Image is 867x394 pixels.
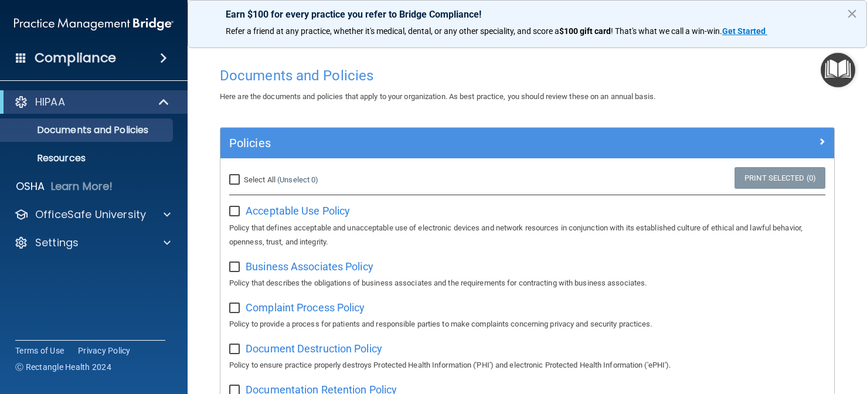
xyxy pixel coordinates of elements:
p: OSHA [16,179,45,193]
p: Settings [35,236,79,250]
span: Select All [244,175,276,184]
p: Learn More! [51,179,113,193]
span: Refer a friend at any practice, whether it's medical, dental, or any other speciality, and score a [226,26,559,36]
p: Earn $100 for every practice you refer to Bridge Compliance! [226,9,829,20]
a: Get Started [722,26,767,36]
a: Privacy Policy [78,345,131,356]
span: Ⓒ Rectangle Health 2024 [15,361,111,373]
button: Close [846,4,858,23]
p: Policy to provide a process for patients and responsible parties to make complaints concerning pr... [229,317,825,331]
input: Select All (Unselect 0) [229,175,243,185]
p: Documents and Policies [8,124,168,136]
span: Business Associates Policy [246,260,373,273]
span: Document Destruction Policy [246,342,382,355]
p: OfficeSafe University [35,208,146,222]
span: Acceptable Use Policy [246,205,350,217]
span: ! That's what we call a win-win. [611,26,722,36]
button: Open Resource Center [821,53,855,87]
strong: Get Started [722,26,766,36]
a: HIPAA [14,95,170,109]
p: Policy that defines acceptable and unacceptable use of electronic devices and network resources i... [229,221,825,249]
a: OfficeSafe University [14,208,171,222]
a: Policies [229,134,825,152]
p: Resources [8,152,168,164]
img: PMB logo [14,12,174,36]
h5: Policies [229,137,672,150]
p: HIPAA [35,95,65,109]
a: Terms of Use [15,345,64,356]
p: Policy that describes the obligations of business associates and the requirements for contracting... [229,276,825,290]
h4: Compliance [35,50,116,66]
p: Policy to ensure practice properly destroys Protected Health Information ('PHI') and electronic P... [229,358,825,372]
h4: Documents and Policies [220,68,835,83]
strong: $100 gift card [559,26,611,36]
a: (Unselect 0) [277,175,318,184]
span: Here are the documents and policies that apply to your organization. As best practice, you should... [220,92,655,101]
a: Print Selected (0) [735,167,825,189]
span: Complaint Process Policy [246,301,365,314]
a: Settings [14,236,171,250]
